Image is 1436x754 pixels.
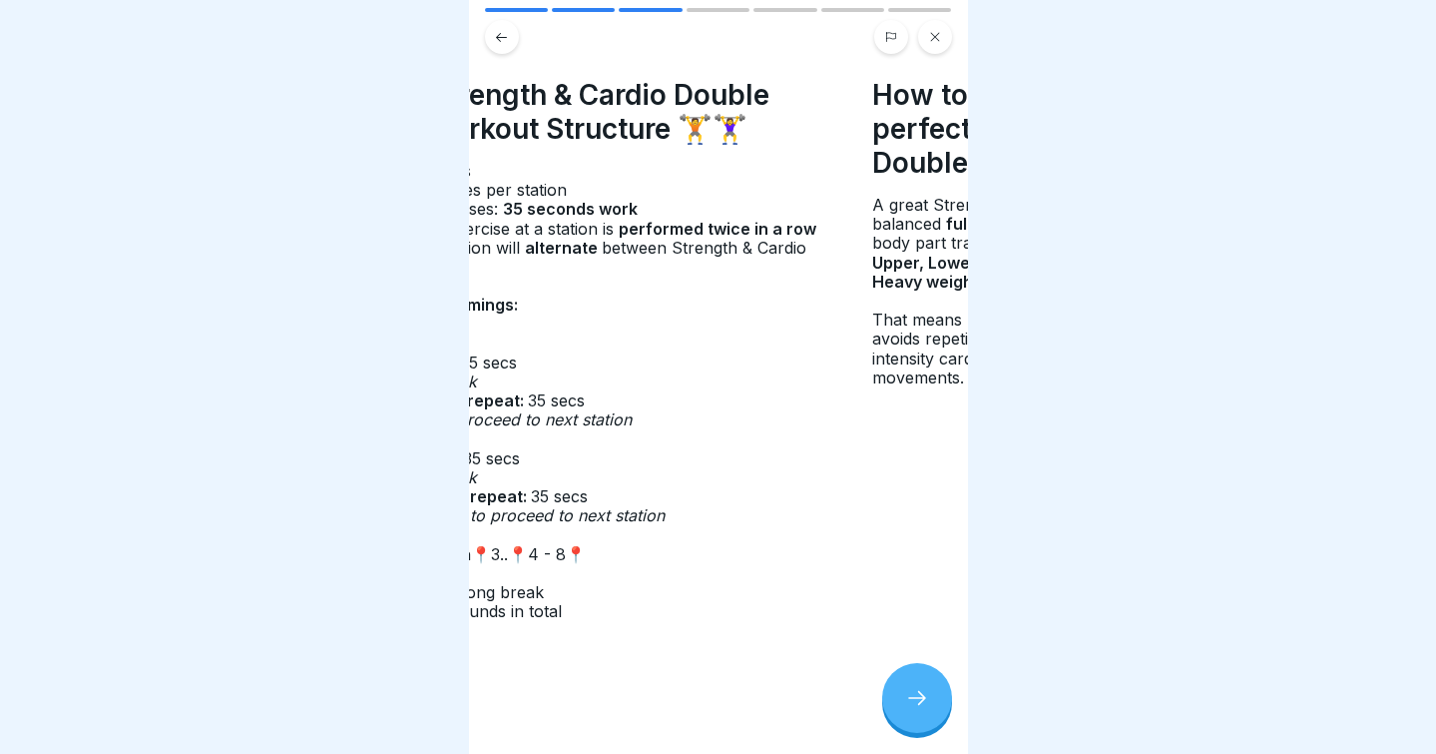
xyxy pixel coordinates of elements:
span: A great Strength & Cardio Double Set workout provides a balanced [872,195,1310,234]
span: 35 secs [531,486,593,506]
span: 📍 8 stations [373,161,476,181]
span: 35 secs [460,353,522,373]
strong: 35 seconds work [503,199,642,219]
em: 10 secs break [373,467,482,487]
h4: How to design the perfect Strength & Cardio Double Set Workout 🎨 [872,78,1331,180]
span: ✌️ 1 exercises per station [373,180,572,200]
strong: ⏱️ Station timings: [373,295,522,315]
em: 20 secs rest to proceed to next station [373,505,670,525]
span: 🔁 Every exercise at a station is [373,219,619,239]
span: 35 secs [463,448,525,468]
span: 35 secs [528,390,590,410]
strong: Medium - Heavy weight strength exercise [872,253,1308,292]
span: Then Station📍3..📍4 - 8📍 [373,544,591,564]
span: That means keeping the strength exercises balanced and avoids repetitive movements back to back. ... [872,310,1305,387]
span: 📍 Station 2: [373,429,474,449]
span: between Strength & Cardio focus [373,238,806,277]
span: 📍 Station 1: [373,334,472,354]
strong: performed twice in a row [619,219,820,239]
em: 10 secs break [373,372,482,391]
strong: Upper, Lower, Full Body & Core [872,253,1117,273]
h4: The Strength & Cardio Double Set Workout Structure 🏋️🏋️‍♀️ [373,78,832,146]
em: 20 secs to proceed to next station [373,409,637,429]
span: ⭕ Only 2 rounds in total [373,601,567,621]
strong: alternate [525,238,602,258]
span: by combining 4 elements of body part training: [872,214,1301,253]
span: 💙 60 secs long break [373,582,549,602]
strong: full-body workout [946,214,1090,234]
